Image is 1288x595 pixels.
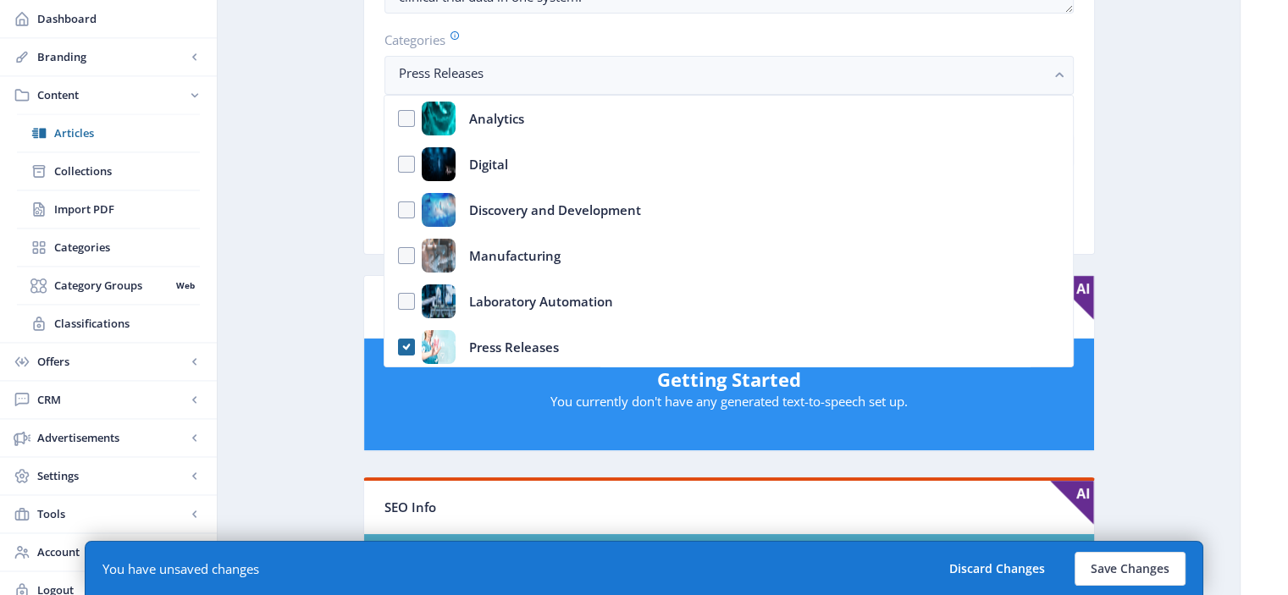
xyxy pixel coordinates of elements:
[17,267,200,304] a: Category GroupsWeb
[422,330,456,364] img: 40242df9-bb67-414d-832c-ec3c0cbc2c30.jpg
[37,48,186,65] span: Branding
[54,277,170,294] span: Category Groups
[422,284,456,318] img: 4305b455-f473-45cc-9878-013ba1cd20ec.jpg
[37,505,186,522] span: Tools
[102,560,259,577] div: You have unsaved changes
[384,56,1074,95] button: Press Releases
[54,201,200,218] span: Import PDF
[381,393,1077,410] p: You currently don't have any generated text-to-speech set up.
[54,124,200,141] span: Articles
[17,229,200,266] a: Categories
[17,190,200,228] a: Import PDF
[37,391,186,408] span: CRM
[17,152,200,190] a: Collections
[1050,481,1094,525] span: AI
[469,239,561,273] div: Manufacturing
[469,193,641,227] div: Discovery and Development
[37,353,186,370] span: Offers
[422,102,456,135] img: 6e5068ff-4a69-45c7-a834-4737b0961069.jpg
[469,102,524,135] div: Analytics
[399,63,1046,83] nb-select-label: Press Releases
[170,277,200,294] nb-badge: Web
[422,239,456,273] img: 20ecc81e-52c4-4ec8-8664-62c006fb24b2.jpg
[54,163,200,179] span: Collections
[1075,552,1186,586] button: Save Changes
[37,429,186,446] span: Advertisements
[422,193,456,227] img: 31cca446-36bf-47b1-b3e5-520316a03a85.jpg
[17,305,200,342] a: Classifications
[933,552,1061,586] button: Discard Changes
[469,330,559,364] div: Press Releases
[381,366,1077,393] h5: Getting Started
[384,499,436,515] span: SEO Info
[384,30,1060,49] label: Categories
[37,543,186,560] span: Account
[469,147,508,181] div: Digital
[422,147,456,181] img: 4ac8c76a-70a6-47e0-94dc-877a9cc6d599.jpg
[363,275,1095,452] app-collection-view: Text-to-Speech
[54,315,200,332] span: Classifications
[54,239,200,256] span: Categories
[37,10,203,27] span: Dashboard
[37,86,186,103] span: Content
[17,114,200,152] a: Articles
[469,284,613,318] div: Laboratory Automation
[37,467,186,484] span: Settings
